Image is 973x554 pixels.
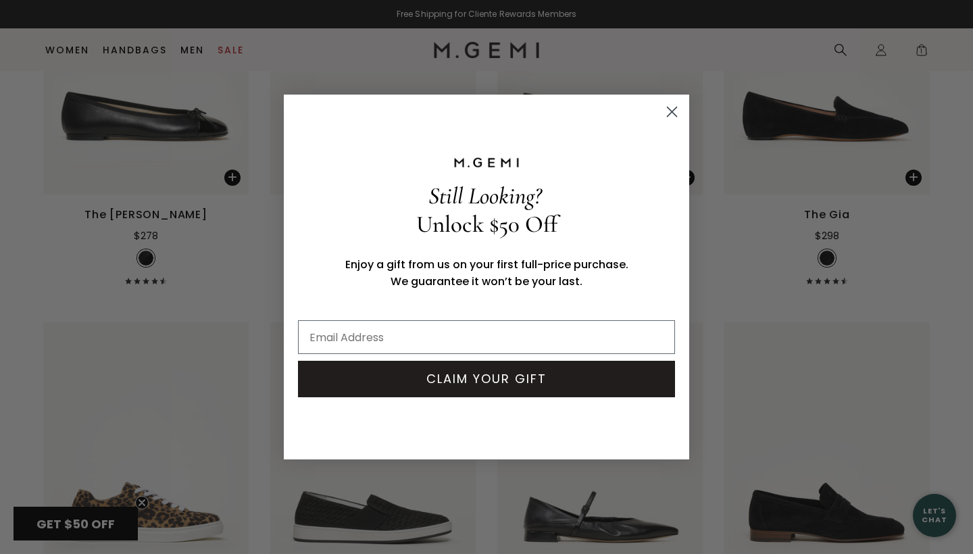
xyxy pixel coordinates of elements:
span: Unlock $50 Off [416,210,557,238]
span: Still Looking? [428,182,541,210]
button: Close dialog [660,100,684,124]
img: M.GEMI [453,157,520,169]
span: Enjoy a gift from us on your first full-price purchase. We guarantee it won’t be your last. [345,257,628,289]
input: Email Address [298,320,675,354]
button: CLAIM YOUR GIFT [298,361,675,397]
